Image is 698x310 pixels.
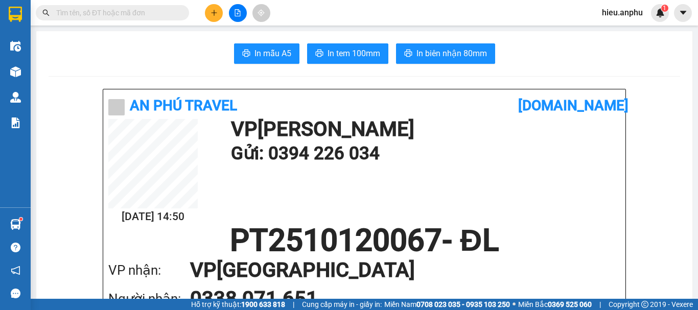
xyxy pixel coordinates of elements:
span: Cung cấp máy in - giấy in: [302,299,382,310]
span: | [599,299,601,310]
span: printer [315,49,323,59]
img: icon-new-feature [656,8,665,17]
input: Tìm tên, số ĐT hoặc mã đơn [56,7,177,18]
span: 1 [663,5,666,12]
h1: PT2510120067 - ĐL [108,225,620,256]
div: Người nhận: [108,289,190,309]
h1: VP [GEOGRAPHIC_DATA] [190,256,600,284]
h1: Gửi: 0394 226 034 [231,139,615,168]
button: caret-down [674,4,692,22]
img: warehouse-icon [10,41,21,52]
span: message [11,289,20,298]
strong: 0708 023 035 - 0935 103 250 [416,300,510,308]
span: Miền Nam [384,299,510,310]
span: In mẫu A5 [254,47,291,60]
span: hieu.anphu [594,6,651,19]
span: caret-down [679,8,688,17]
sup: 1 [661,5,668,12]
strong: 0369 525 060 [548,300,592,308]
span: plus [211,9,218,16]
button: printerIn mẫu A5 [234,43,299,64]
button: file-add [229,4,247,22]
b: An Phú Travel [130,97,237,114]
button: printerIn biên nhận 80mm [396,43,495,64]
span: In tem 100mm [328,47,380,60]
h1: VP [PERSON_NAME] [231,119,615,139]
img: solution-icon [10,117,21,128]
span: aim [258,9,265,16]
sup: 1 [19,218,22,221]
span: notification [11,266,20,275]
span: In biên nhận 80mm [416,47,487,60]
button: aim [252,4,270,22]
span: search [42,9,50,16]
span: ⚪️ [513,302,516,306]
span: | [293,299,294,310]
b: [DOMAIN_NAME] [518,97,629,114]
img: warehouse-icon [10,66,21,77]
span: copyright [641,301,648,308]
button: plus [205,4,223,22]
span: Miền Bắc [518,299,592,310]
div: VP nhận: [108,260,190,281]
img: warehouse-icon [10,92,21,103]
button: printerIn tem 100mm [307,43,388,64]
span: file-add [234,9,241,16]
img: logo-vxr [9,7,22,22]
strong: 1900 633 818 [241,300,285,308]
span: question-circle [11,243,20,252]
span: printer [404,49,412,59]
h2: [DATE] 14:50 [108,208,198,225]
span: printer [242,49,250,59]
span: Hỗ trợ kỹ thuật: [191,299,285,310]
img: warehouse-icon [10,219,21,230]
